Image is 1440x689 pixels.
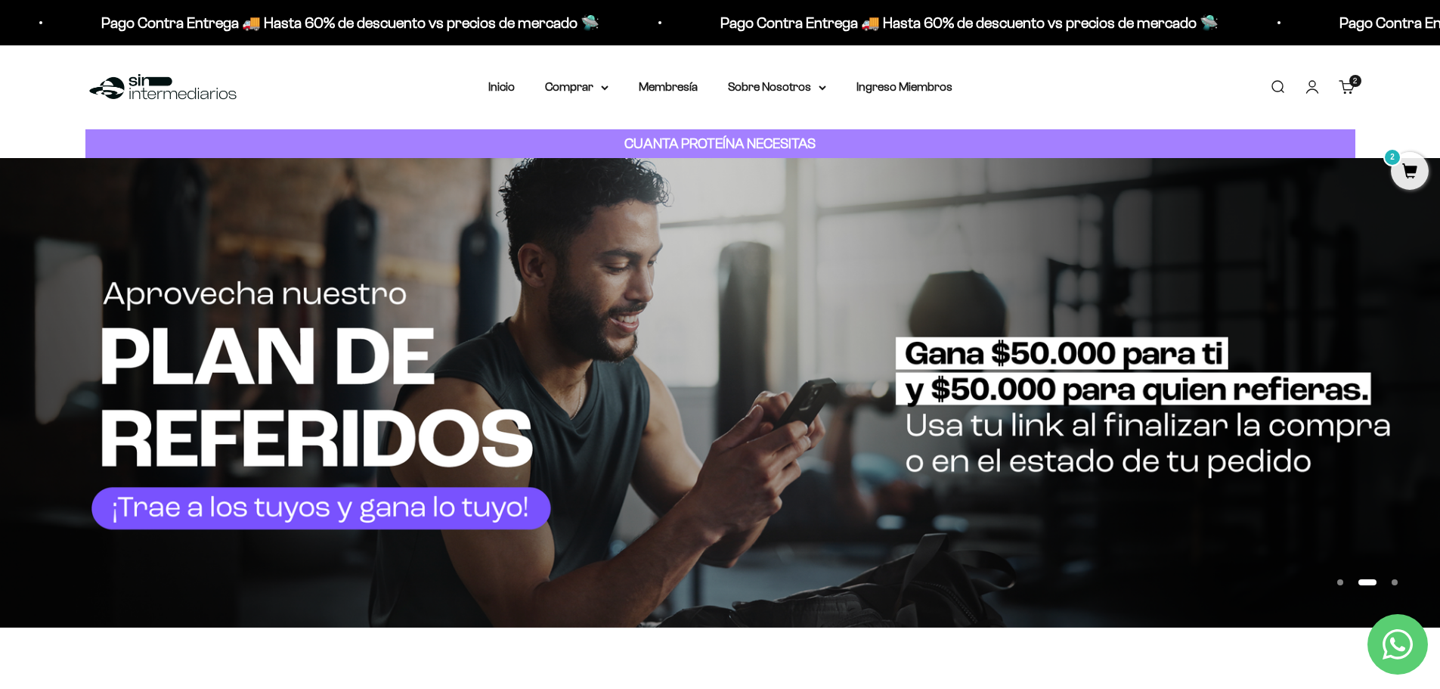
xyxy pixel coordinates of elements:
summary: Sobre Nosotros [728,77,826,97]
p: Pago Contra Entrega 🚚 Hasta 60% de descuento vs precios de mercado 🛸 [31,11,529,35]
a: Ingreso Miembros [856,80,952,93]
mark: 2 [1383,148,1401,166]
a: Inicio [488,80,515,93]
a: 2 [1391,164,1429,181]
span: 2 [1353,77,1357,85]
a: Membresía [639,80,698,93]
strong: CUANTA PROTEÍNA NECESITAS [624,135,816,151]
p: Pago Contra Entrega 🚚 Hasta 60% de descuento vs precios de mercado 🛸 [650,11,1148,35]
summary: Comprar [545,77,609,97]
